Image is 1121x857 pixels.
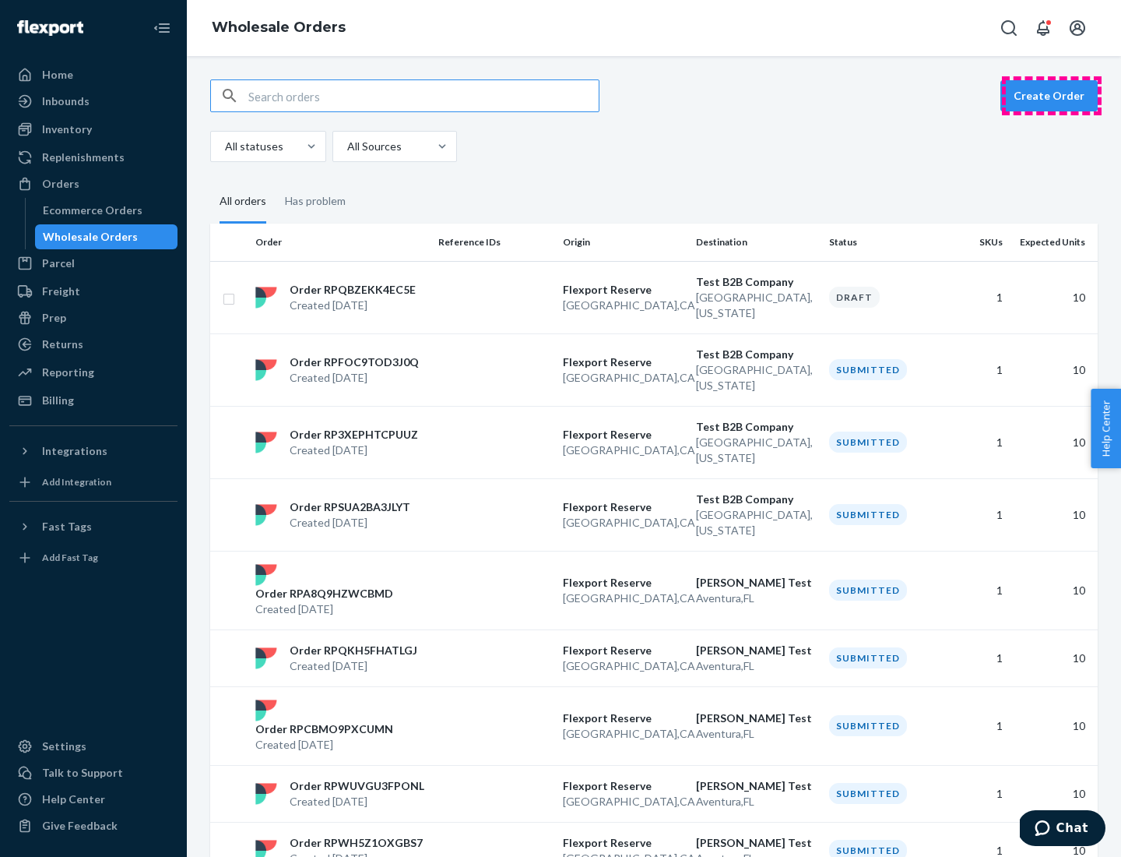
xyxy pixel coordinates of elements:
[993,12,1024,44] button: Open Search Box
[696,835,817,851] p: [PERSON_NAME] Test
[290,282,416,298] p: Order RPQBZEKK4EC5E
[829,432,907,453] div: Submitted
[290,427,418,443] p: Order RP3XEPHTCPUUZ
[255,783,277,805] img: flexport logo
[9,171,177,196] a: Orders
[829,783,907,804] div: Submitted
[42,365,94,380] div: Reporting
[42,150,125,165] div: Replenishments
[35,198,178,223] a: Ecommerce Orders
[42,93,90,109] div: Inbounds
[255,359,277,381] img: flexport logo
[9,305,177,330] a: Prep
[947,224,1009,261] th: SKUs
[563,443,683,458] p: [GEOGRAPHIC_DATA] , CA
[9,545,177,570] a: Add Fast Tag
[9,388,177,413] a: Billing
[947,333,1009,406] td: 1
[947,478,1009,551] td: 1
[42,792,105,807] div: Help Center
[42,393,74,408] div: Billing
[1062,12,1093,44] button: Open account menu
[696,591,817,606] p: Aventura , FL
[290,443,418,458] p: Created [DATE]
[42,475,111,488] div: Add Integration
[42,256,75,271] div: Parcel
[563,726,683,742] p: [GEOGRAPHIC_DATA] , CA
[696,419,817,435] p: Test B2B Company
[1000,80,1098,111] button: Create Order
[696,507,817,538] p: [GEOGRAPHIC_DATA] , [US_STATE]
[829,287,880,308] div: Draft
[1091,389,1121,468] button: Help Center
[290,835,423,851] p: Order RPWH5Z1OXGBS7
[696,362,817,393] p: [GEOGRAPHIC_DATA] , [US_STATE]
[563,282,683,298] p: Flexport Reserve
[696,778,817,794] p: [PERSON_NAME] Test
[696,492,817,507] p: Test B2B Company
[255,601,393,617] p: Created [DATE]
[947,261,1009,333] td: 1
[563,370,683,386] p: [GEOGRAPHIC_DATA] , CA
[42,818,118,834] div: Give Feedback
[9,439,177,464] button: Integrations
[9,332,177,357] a: Returns
[696,643,817,658] p: [PERSON_NAME] Test
[823,224,947,261] th: Status
[1009,765,1098,822] td: 10
[696,658,817,674] p: Aventura , FL
[9,279,177,304] a: Freight
[563,515,683,531] p: [GEOGRAPHIC_DATA] , CA
[1009,224,1098,261] th: Expected Units
[223,139,225,154] input: All statuses
[255,647,277,669] img: flexport logo
[696,347,817,362] p: Test B2B Company
[255,504,277,526] img: flexport logo
[42,337,83,352] div: Returns
[290,370,419,386] p: Created [DATE]
[1009,551,1098,630] td: 10
[290,643,417,658] p: Order RPQKH5FHATLGJ
[346,139,347,154] input: All Sources
[563,778,683,794] p: Flexport Reserve
[285,181,346,221] div: Has problem
[9,117,177,142] a: Inventory
[829,715,907,736] div: Submitted
[1020,810,1105,849] iframe: Opens a widget where you can chat to one of our agents
[1009,261,1098,333] td: 10
[255,586,393,601] p: Order RPA8Q9HZWCBMD
[43,229,138,245] div: Wholesale Orders
[9,760,177,785] button: Talk to Support
[42,765,123,781] div: Talk to Support
[696,726,817,742] p: Aventura , FL
[9,813,177,838] button: Give Feedback
[9,89,177,114] a: Inbounds
[255,700,277,721] img: flexport logo
[1009,478,1098,551] td: 10
[290,499,410,515] p: Order RPSUA2BA3JLYT
[255,721,393,737] p: Order RPCBMO9PXCUMN
[290,778,424,794] p: Order RPWUVGU3FPONL
[290,794,424,809] p: Created [DATE]
[35,224,178,249] a: Wholesale Orders
[9,360,177,385] a: Reporting
[42,310,66,326] div: Prep
[829,504,907,525] div: Submitted
[42,551,98,564] div: Add Fast Tag
[9,514,177,539] button: Fast Tags
[829,359,907,380] div: Submitted
[248,80,599,111] input: Search orders
[563,575,683,591] p: Flexport Reserve
[9,62,177,87] a: Home
[947,551,1009,630] td: 1
[696,794,817,809] p: Aventura , FL
[199,5,358,51] ol: breadcrumbs
[557,224,690,261] th: Origin
[1009,630,1098,686] td: 10
[42,443,107,459] div: Integrations
[1009,406,1098,478] td: 10
[1028,12,1059,44] button: Open notifications
[696,274,817,290] p: Test B2B Company
[9,251,177,276] a: Parcel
